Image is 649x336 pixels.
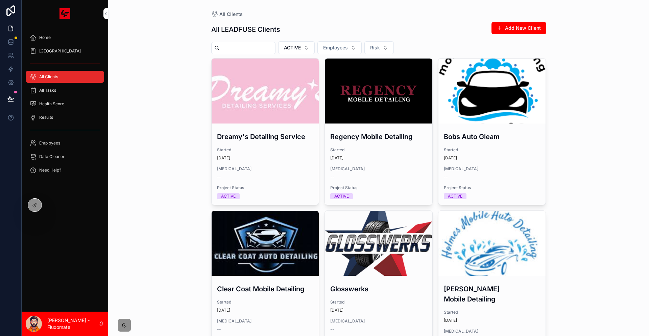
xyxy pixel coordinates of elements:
h3: Bobs Auto Gleam [444,132,540,142]
p: [DATE] [217,155,230,161]
span: Project Status [217,185,314,191]
div: images-(1).jpeg [438,211,546,276]
span: [MEDICAL_DATA] [444,166,540,172]
a: [GEOGRAPHIC_DATA] [26,45,104,57]
span: Employees [323,44,348,51]
div: Untitled-1-Recovered.png [325,59,432,124]
h3: Glosswerks [330,284,427,294]
button: Select Button [278,41,315,54]
div: ACTIVE [334,193,349,199]
button: Select Button [364,41,394,54]
a: All Tasks [26,84,104,96]
span: Started [330,299,427,305]
p: [DATE] [330,308,343,313]
img: App logo [59,8,70,19]
span: [GEOGRAPHIC_DATA] [39,48,81,54]
h1: All LEADFUSE Clients [211,25,280,34]
span: Started [444,310,540,315]
a: Dreamy's Detailing ServiceStarted[DATE][MEDICAL_DATA]--Project StatusACTIVE [211,58,319,205]
div: ACTIVE [221,193,236,199]
a: Home [26,31,104,44]
a: Employees [26,137,104,149]
span: -- [330,327,334,332]
span: Risk [370,44,380,51]
div: glosswerks-logo1.png [325,211,432,276]
a: Data Cleaner [26,151,104,163]
p: [DATE] [444,155,457,161]
span: -- [330,174,334,180]
span: Started [217,299,314,305]
h3: Clear Coat Mobile Detailing [217,284,314,294]
a: Health Score [26,98,104,110]
a: All Clients [211,11,243,18]
span: [MEDICAL_DATA] [217,318,314,324]
span: [MEDICAL_DATA] [444,329,540,334]
h3: Regency Mobile Detailing [330,132,427,142]
span: [MEDICAL_DATA] [330,318,427,324]
span: Home [39,35,51,40]
div: images-(6).png [438,59,546,124]
span: All Tasks [39,88,56,93]
button: Add New Client [491,22,546,34]
span: Project Status [330,185,427,191]
span: ACTIVE [284,44,301,51]
span: Started [330,147,427,153]
a: Results [26,111,104,124]
span: -- [444,174,448,180]
span: [MEDICAL_DATA] [217,166,314,172]
a: Bobs Auto GleamStarted[DATE][MEDICAL_DATA]--Project StatusACTIVE [438,58,546,205]
span: Started [444,147,540,153]
p: [DATE] [217,308,230,313]
div: ACTIVE [448,193,462,199]
h3: Dreamy's Detailing Service [217,132,314,142]
span: Data Cleaner [39,154,65,159]
div: images-(2).jpeg [212,211,319,276]
h3: [PERSON_NAME] Mobile Detailing [444,284,540,304]
span: [MEDICAL_DATA] [330,166,427,172]
span: Started [217,147,314,153]
span: All Clients [39,74,58,80]
p: [DATE] [444,318,457,323]
span: Results [39,115,53,120]
div: images-(4).jpeg [212,59,319,124]
span: -- [217,174,221,180]
span: Project Status [444,185,540,191]
p: [PERSON_NAME] - Fluxomate [47,317,99,331]
a: All Clients [26,71,104,83]
p: [DATE] [330,155,343,161]
span: -- [217,327,221,332]
a: Regency Mobile DetailingStarted[DATE][MEDICAL_DATA]--Project StatusACTIVE [324,58,433,205]
button: Select Button [317,41,362,54]
span: Employees [39,140,60,146]
span: All Clients [219,11,243,18]
div: scrollable content [22,27,108,184]
span: Health Score [39,101,64,107]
